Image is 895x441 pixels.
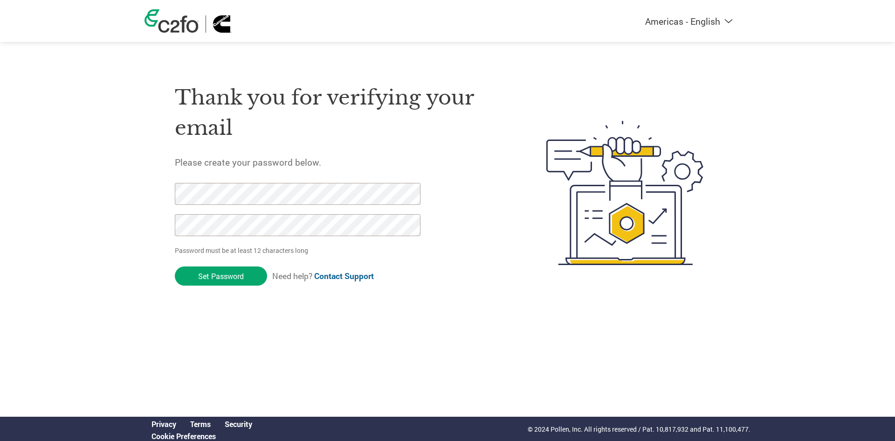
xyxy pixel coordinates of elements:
span: Need help? [272,271,374,281]
h5: Please create your password below. [175,156,502,168]
a: Security [225,419,252,429]
input: Set Password [175,266,267,286]
img: create-password [530,70,721,317]
h1: Thank you for verifying your email [175,83,502,143]
p: Password must be at least 12 characters long [175,245,424,255]
p: © 2024 Pollen, Inc. All rights reserved / Pat. 10,817,932 and Pat. 11,100,477. [528,424,750,434]
a: Cookie Preferences, opens a dedicated popup modal window [151,431,216,441]
a: Terms [190,419,211,429]
div: Open Cookie Preferences Modal [145,431,259,441]
img: c2fo logo [145,9,199,33]
img: Cummins [213,15,232,33]
a: Contact Support [314,271,374,281]
a: Privacy [151,419,176,429]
